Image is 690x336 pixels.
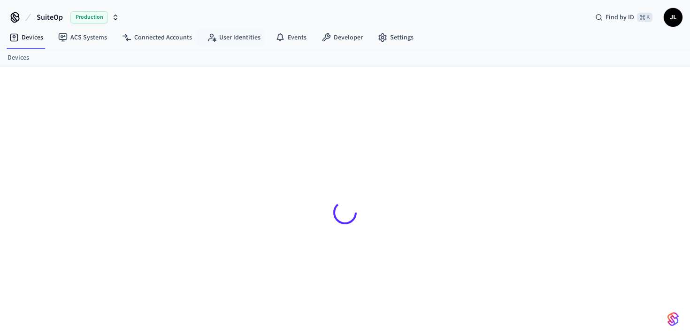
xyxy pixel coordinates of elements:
[268,29,314,46] a: Events
[70,11,108,23] span: Production
[667,312,679,327] img: SeamLogoGradient.69752ec5.svg
[199,29,268,46] a: User Identities
[2,29,51,46] a: Devices
[665,9,682,26] span: JL
[115,29,199,46] a: Connected Accounts
[606,13,634,22] span: Find by ID
[37,12,63,23] span: SuiteOp
[51,29,115,46] a: ACS Systems
[370,29,421,46] a: Settings
[588,9,660,26] div: Find by ID⌘ K
[314,29,370,46] a: Developer
[637,13,652,22] span: ⌘ K
[664,8,682,27] button: JL
[8,53,29,63] a: Devices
